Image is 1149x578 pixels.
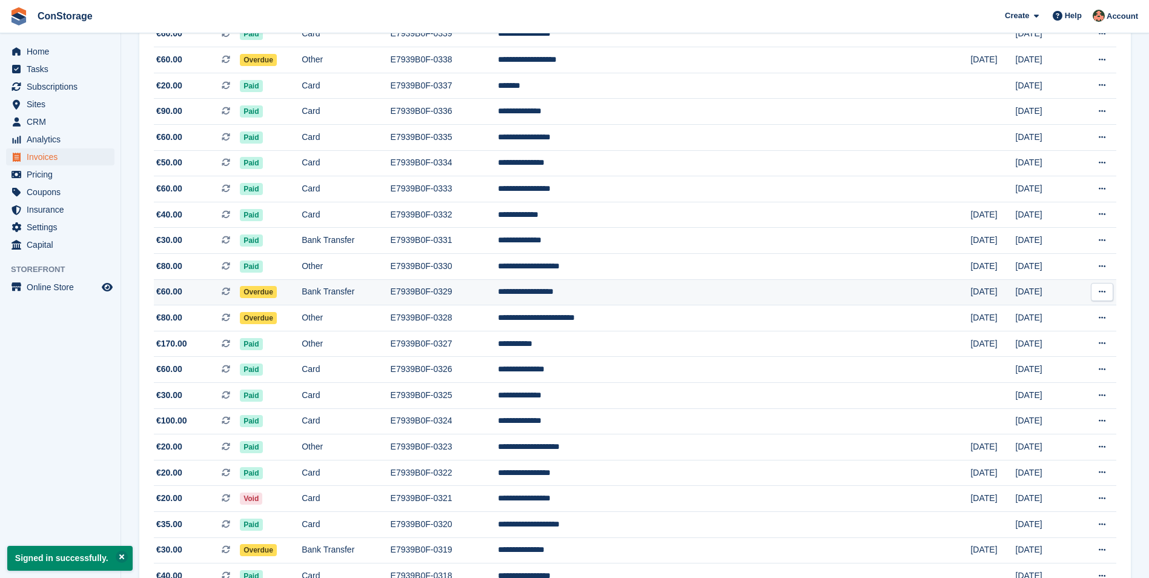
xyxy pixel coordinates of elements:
[156,285,182,298] span: €60.00
[240,234,262,247] span: Paid
[240,157,262,169] span: Paid
[391,99,498,125] td: E7939B0F-0336
[1016,383,1074,409] td: [DATE]
[391,305,498,331] td: E7939B0F-0328
[27,166,99,183] span: Pricing
[302,357,390,383] td: Card
[391,408,498,434] td: E7939B0F-0324
[391,357,498,383] td: E7939B0F-0326
[156,440,182,453] span: €20.00
[156,311,182,324] span: €80.00
[240,493,262,505] span: Void
[970,279,1015,305] td: [DATE]
[302,254,390,280] td: Other
[1107,10,1138,22] span: Account
[156,363,182,376] span: €60.00
[302,73,390,99] td: Card
[27,219,99,236] span: Settings
[302,486,390,512] td: Card
[6,184,114,201] a: menu
[1005,10,1029,22] span: Create
[970,305,1015,331] td: [DATE]
[302,511,390,537] td: Card
[156,337,187,350] span: €170.00
[302,176,390,202] td: Card
[156,492,182,505] span: €20.00
[302,21,390,47] td: Card
[240,364,262,376] span: Paid
[6,113,114,130] a: menu
[156,234,182,247] span: €30.00
[970,47,1015,73] td: [DATE]
[6,148,114,165] a: menu
[1016,73,1074,99] td: [DATE]
[156,79,182,92] span: €20.00
[156,260,182,273] span: €80.00
[156,543,182,556] span: €30.00
[27,201,99,218] span: Insurance
[240,519,262,531] span: Paid
[391,176,498,202] td: E7939B0F-0333
[1016,434,1074,460] td: [DATE]
[302,125,390,151] td: Card
[6,201,114,218] a: menu
[100,280,114,294] a: Preview store
[1016,125,1074,151] td: [DATE]
[1016,150,1074,176] td: [DATE]
[240,54,277,66] span: Overdue
[1016,486,1074,512] td: [DATE]
[7,546,133,571] p: Signed in successfully.
[240,131,262,144] span: Paid
[33,6,98,26] a: ConStorage
[1016,176,1074,202] td: [DATE]
[1016,511,1074,537] td: [DATE]
[1016,305,1074,331] td: [DATE]
[302,537,390,563] td: Bank Transfer
[156,414,187,427] span: €100.00
[302,331,390,357] td: Other
[240,415,262,427] span: Paid
[6,279,114,296] a: menu
[1016,460,1074,486] td: [DATE]
[6,166,114,183] a: menu
[302,383,390,409] td: Card
[27,78,99,95] span: Subscriptions
[240,338,262,350] span: Paid
[156,467,182,479] span: €20.00
[27,96,99,113] span: Sites
[27,236,99,253] span: Capital
[240,28,262,40] span: Paid
[156,518,182,531] span: €35.00
[391,202,498,228] td: E7939B0F-0332
[302,305,390,331] td: Other
[240,261,262,273] span: Paid
[302,460,390,486] td: Card
[391,21,498,47] td: E7939B0F-0339
[1016,537,1074,563] td: [DATE]
[156,53,182,66] span: €60.00
[1016,47,1074,73] td: [DATE]
[391,511,498,537] td: E7939B0F-0320
[6,131,114,148] a: menu
[1016,202,1074,228] td: [DATE]
[240,467,262,479] span: Paid
[1016,254,1074,280] td: [DATE]
[156,182,182,195] span: €60.00
[970,486,1015,512] td: [DATE]
[10,7,28,25] img: stora-icon-8386f47178a22dfd0bd8f6a31ec36ba5ce8667c1dd55bd0f319d3a0aa187defe.svg
[391,331,498,357] td: E7939B0F-0327
[391,228,498,254] td: E7939B0F-0331
[6,96,114,113] a: menu
[1016,99,1074,125] td: [DATE]
[6,43,114,60] a: menu
[391,73,498,99] td: E7939B0F-0337
[27,61,99,78] span: Tasks
[970,460,1015,486] td: [DATE]
[302,408,390,434] td: Card
[391,254,498,280] td: E7939B0F-0330
[970,434,1015,460] td: [DATE]
[391,279,498,305] td: E7939B0F-0329
[240,441,262,453] span: Paid
[1016,21,1074,47] td: [DATE]
[11,264,121,276] span: Storefront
